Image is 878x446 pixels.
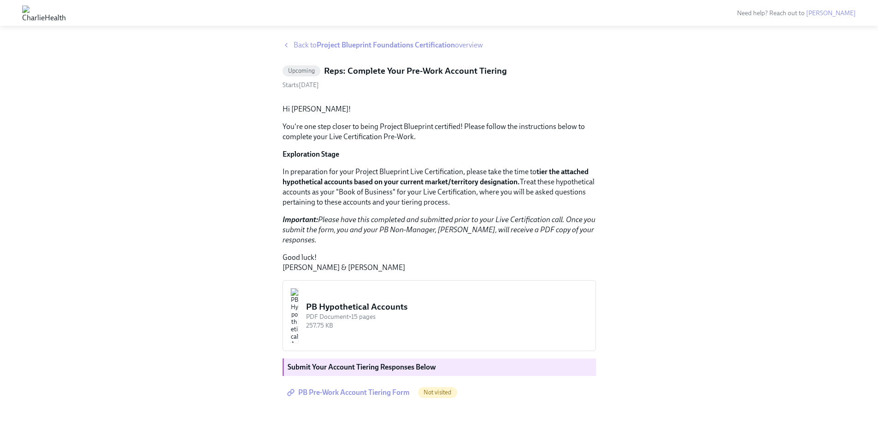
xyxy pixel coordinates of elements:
strong: Submit Your Account Tiering Responses Below [288,363,436,371]
div: PB Hypothetical Accounts [306,301,588,313]
p: Hi [PERSON_NAME]! [283,104,596,114]
a: Back toProject Blueprint Foundations Certificationoverview [283,40,596,50]
span: Monday, September 1st 2025, 9:00 am [283,81,319,89]
span: Upcoming [283,67,321,74]
button: PB Hypothetical AccountsPDF Document•15 pages257.75 KB [283,280,596,351]
em: Please have this completed and submitted prior to your Live Certification call. Once you submit t... [283,215,595,244]
span: Back to overview [294,40,483,50]
span: Not visited [418,389,457,396]
strong: tier the attached hypothetical accounts based on your current market/territory designation. [283,167,589,186]
h5: Reps: Complete Your Pre-Work Account Tiering [324,65,507,77]
a: [PERSON_NAME] [806,9,856,17]
img: CharlieHealth [22,6,66,20]
p: In preparation for your Project Blueprint Live Certification, please take the time to Treat these... [283,167,596,207]
span: Need help? Reach out to [737,9,856,17]
div: 257.75 KB [306,321,588,330]
p: Good luck! [PERSON_NAME] & [PERSON_NAME] [283,252,596,273]
div: PDF Document • 15 pages [306,312,588,321]
a: PB Pre-Work Account Tiering Form [283,383,416,402]
img: PB Hypothetical Accounts [290,288,299,343]
strong: Exploration Stage [283,150,339,158]
span: PB Pre-Work Account Tiering Form [289,388,410,397]
strong: Important: [283,215,318,224]
strong: Project Blueprint Foundations Certification [317,41,455,49]
p: You're one step closer to being Project Blueprint certified! Please follow the instructions below... [283,122,596,142]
